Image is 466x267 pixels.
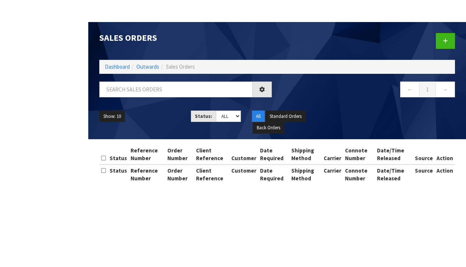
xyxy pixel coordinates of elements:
[258,145,289,165] th: Date Required
[413,165,435,184] th: Source
[413,145,435,165] th: Source
[343,145,375,165] th: Connote Number
[99,111,125,122] button: Show: 10
[375,145,413,165] th: Date/Time Released
[435,82,455,97] a: →
[195,113,212,119] strong: Status:
[230,145,258,165] th: Customer
[253,122,284,134] button: Back Orders
[322,145,343,165] th: Carrier
[166,63,195,70] span: Sales Orders
[166,145,194,165] th: Order Number
[289,165,322,184] th: Shipping Method
[230,165,258,184] th: Customer
[108,145,129,165] th: Status
[129,165,166,184] th: Reference Number
[252,111,265,122] button: All
[435,165,455,184] th: Action
[400,82,420,97] a: ←
[105,63,130,70] a: Dashboard
[283,82,455,100] nav: Page navigation
[343,165,375,184] th: Connote Number
[375,165,413,184] th: Date/Time Released
[258,165,289,184] th: Date Required
[194,165,230,184] th: Client Reference
[129,145,166,165] th: Reference Number
[166,165,194,184] th: Order Number
[99,82,253,97] input: Search sales orders
[289,145,322,165] th: Shipping Method
[136,63,159,70] a: Outwards
[435,145,455,165] th: Action
[194,145,230,165] th: Client Reference
[419,82,436,97] a: 1
[322,165,343,184] th: Carrier
[266,111,306,122] button: Standard Orders
[99,33,272,43] h1: Sales Orders
[108,165,129,184] th: Status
